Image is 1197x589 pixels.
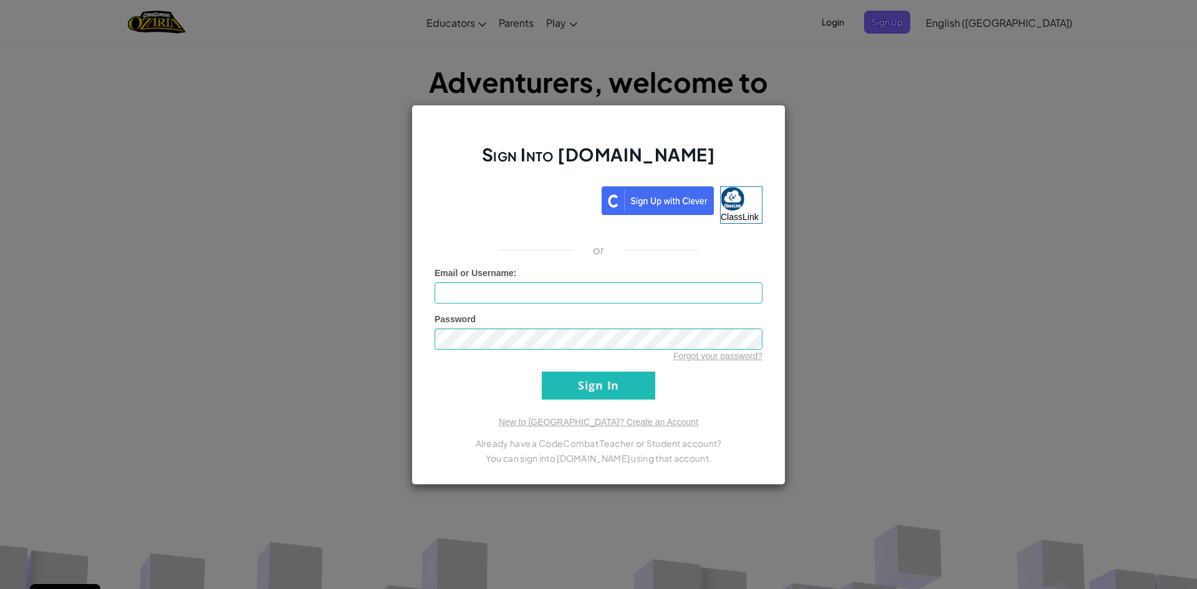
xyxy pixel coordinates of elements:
[435,451,762,466] p: You can sign into [DOMAIN_NAME] using that account.
[499,417,698,427] a: New to [GEOGRAPHIC_DATA]? Create an Account
[721,212,759,222] span: ClassLink
[542,371,655,400] input: Sign In
[428,185,602,213] iframe: Sign in with Google Button
[593,242,605,257] p: or
[721,187,744,211] img: classlink-logo-small.png
[435,143,762,179] h2: Sign Into [DOMAIN_NAME]
[435,268,514,278] span: Email or Username
[435,314,476,324] span: Password
[673,351,762,361] a: Forgot your password?
[435,436,762,451] p: Already have a CodeCombat Teacher or Student account?
[602,186,714,215] img: clever_sso_button@2x.png
[435,267,517,279] label: :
